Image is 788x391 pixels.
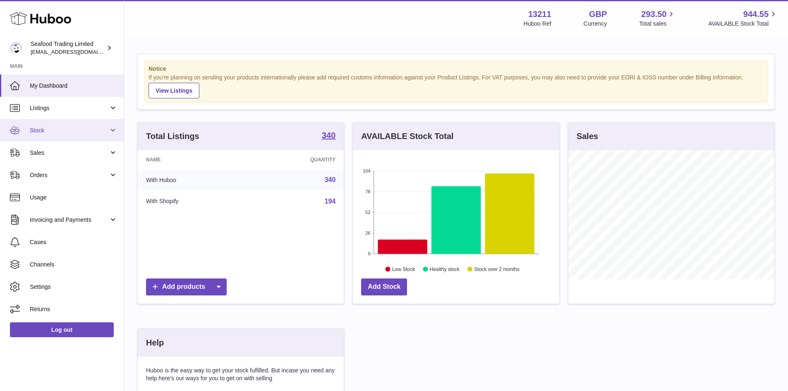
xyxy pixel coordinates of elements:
span: AVAILABLE Stock Total [708,20,778,28]
a: Log out [10,322,114,337]
text: 78 [366,189,371,194]
span: [EMAIL_ADDRESS][DOMAIN_NAME] [31,48,122,55]
span: Stock [30,127,109,134]
td: With Shopify [138,191,249,212]
span: Invoicing and Payments [30,216,109,224]
td: With Huboo [138,169,249,191]
span: Orders [30,171,109,179]
a: 340 [325,176,336,183]
span: Total sales [639,20,676,28]
text: 52 [366,210,371,215]
strong: GBP [589,9,607,20]
a: View Listings [148,83,199,98]
span: Listings [30,104,109,112]
th: Name [138,150,249,169]
span: Sales [30,149,109,157]
a: Add Stock [361,278,407,295]
div: Huboo Ref [524,20,551,28]
span: Cases [30,238,117,246]
h3: Sales [577,131,598,142]
strong: 13211 [528,9,551,20]
text: 26 [366,230,371,235]
text: Low Stock [392,266,415,272]
a: 340 [322,131,335,141]
strong: 340 [322,131,335,139]
h3: Help [146,337,164,348]
div: Seafood Trading Limited [31,40,105,56]
span: Usage [30,194,117,201]
span: Returns [30,305,117,313]
img: online@rickstein.com [10,42,22,54]
div: If you're planning on sending your products internationally please add required customs informati... [148,74,764,98]
h3: AVAILABLE Stock Total [361,131,453,142]
span: 293.50 [641,9,666,20]
strong: Notice [148,65,764,73]
span: Channels [30,261,117,269]
div: Currency [584,20,607,28]
a: Add products [146,278,227,295]
span: My Dashboard [30,82,117,90]
text: Healthy stock [430,266,460,272]
a: 293.50 Total sales [639,9,676,28]
h3: Total Listings [146,131,199,142]
th: Quantity [249,150,344,169]
span: 944.55 [743,9,769,20]
a: 194 [325,198,336,205]
p: Huboo is the easy way to get your stock fulfilled. But incase you need any help here's our ways f... [146,367,335,382]
text: 104 [363,168,370,173]
a: 944.55 AVAILABLE Stock Total [708,9,778,28]
span: Settings [30,283,117,291]
text: Stock over 2 months [474,266,520,272]
text: 0 [368,251,371,256]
